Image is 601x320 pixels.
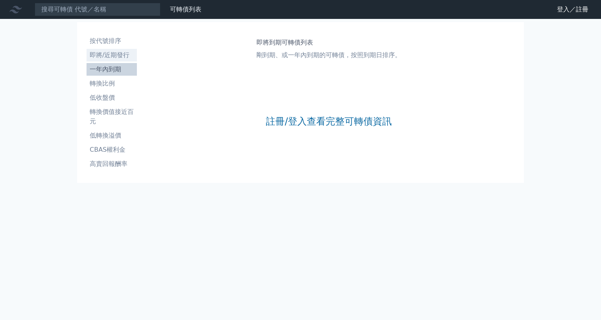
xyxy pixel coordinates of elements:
li: 轉換比例 [87,79,137,88]
li: 高賣回報酬率 [87,159,137,169]
a: 可轉債列表 [170,6,201,13]
a: 轉換比例 [87,77,137,90]
p: 剛到期、或一年內到期的可轉債，按照到期日排序。 [256,50,401,60]
li: 低轉換溢價 [87,131,137,140]
input: 搜尋可轉債 代號／名稱 [35,3,160,16]
li: 即將/近期發行 [87,50,137,60]
li: 低收盤價 [87,93,137,102]
a: 高賣回報酬率 [87,158,137,170]
li: 一年內到期 [87,65,137,74]
a: CBAS權利金 [87,143,137,156]
a: 按代號排序 [87,35,137,47]
a: 註冊/登入查看完整可轉債資訊 [266,115,392,128]
a: 一年內到期 [87,63,137,76]
h1: 即將到期可轉債列表 [256,38,401,47]
li: 按代號排序 [87,36,137,46]
li: CBAS權利金 [87,145,137,154]
a: 轉換價值接近百元 [87,106,137,128]
a: 低轉換溢價 [87,129,137,142]
a: 低收盤價 [87,91,137,104]
a: 即將/近期發行 [87,49,137,61]
a: 登入／註冊 [551,3,595,16]
li: 轉換價值接近百元 [87,107,137,126]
